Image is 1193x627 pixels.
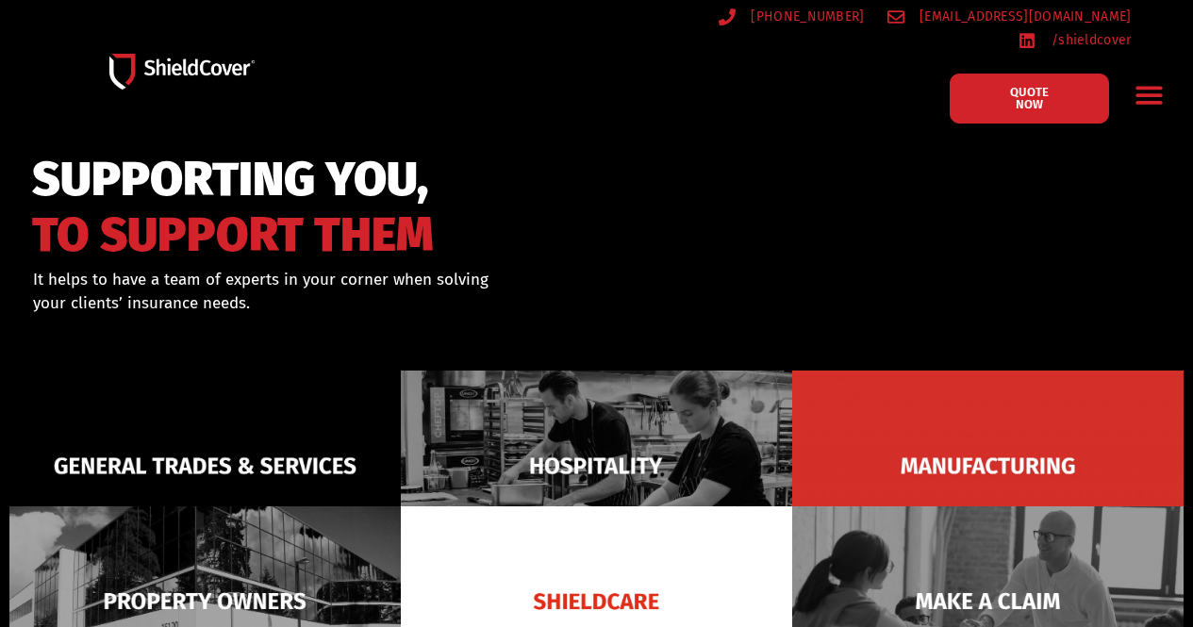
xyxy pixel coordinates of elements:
[32,160,434,199] span: SUPPORTING YOU,
[746,5,864,28] span: [PHONE_NUMBER]
[995,86,1064,110] span: QUOTE NOW
[33,291,671,316] p: your clients’ insurance needs.
[719,5,865,28] a: [PHONE_NUMBER]
[109,54,255,90] img: Shield-Cover-Underwriting-Australia-logo-full
[915,5,1131,28] span: [EMAIL_ADDRESS][DOMAIN_NAME]
[33,268,671,316] div: It helps to have a team of experts in your corner when solving
[950,74,1109,124] a: QUOTE NOW
[1128,73,1172,117] div: Menu Toggle
[1019,28,1131,52] a: /shieldcover
[887,5,1132,28] a: [EMAIL_ADDRESS][DOMAIN_NAME]
[1047,28,1132,52] span: /shieldcover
